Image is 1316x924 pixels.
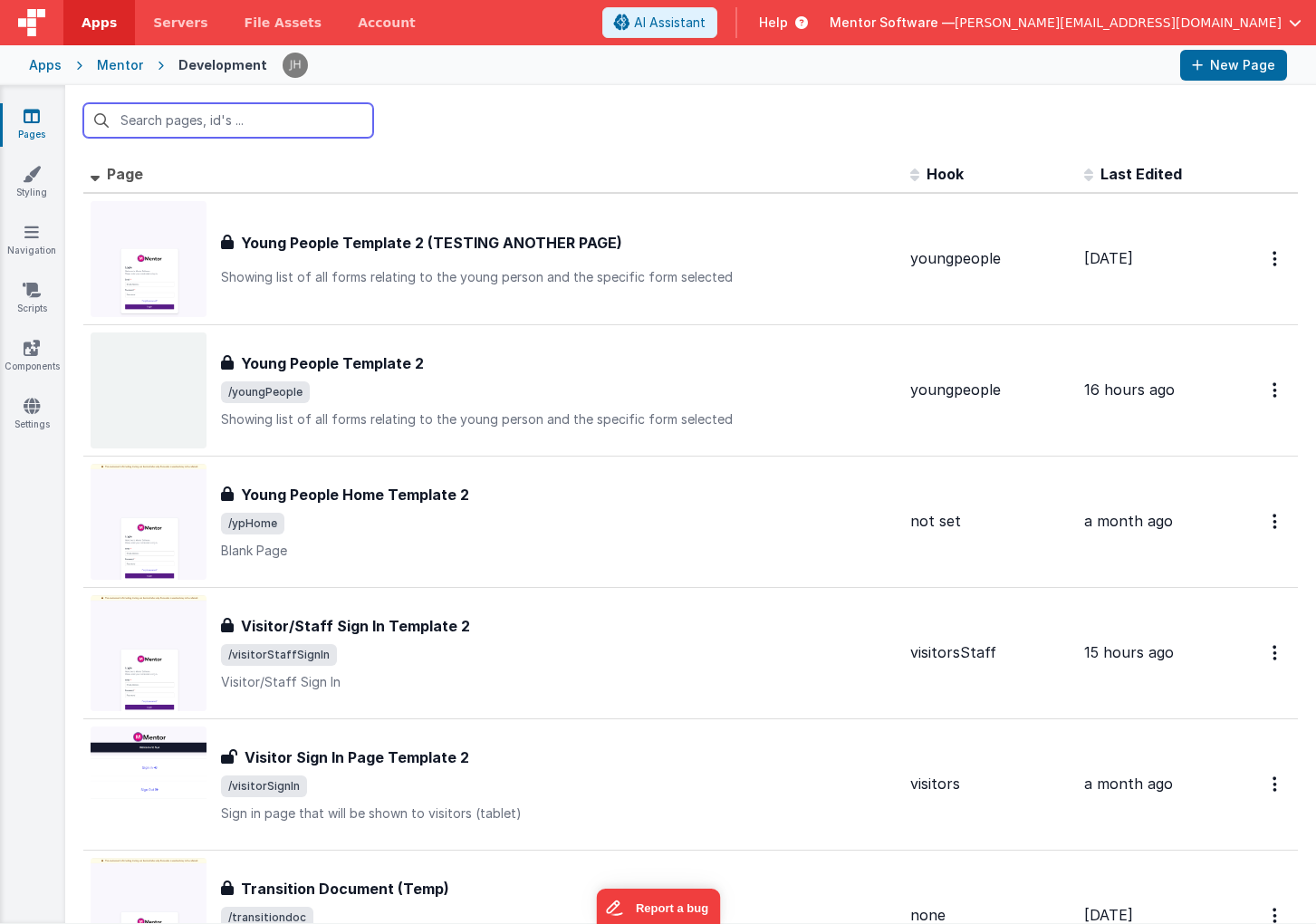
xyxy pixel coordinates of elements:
p: Visitor/Staff Sign In [221,673,896,691]
h3: Young People Template 2 (TESTING ANOTHER PAGE) [241,232,622,254]
span: 15 hours ago [1084,643,1174,661]
button: Options [1262,240,1291,277]
p: Showing list of all forms relating to the young person and the specific form selected [221,410,896,428]
span: Mentor Software — [830,14,955,32]
button: Options [1262,634,1291,671]
h3: Transition Document (Temp) [241,878,449,900]
p: Showing list of all forms relating to the young person and the specific form selected [221,268,896,286]
span: Help [759,14,788,32]
span: [PERSON_NAME][EMAIL_ADDRESS][DOMAIN_NAME] [955,14,1282,32]
span: 16 hours ago [1084,380,1175,399]
span: Hook [927,165,964,183]
span: Page [107,165,143,183]
button: Options [1262,765,1291,803]
button: Mentor Software — [PERSON_NAME][EMAIL_ADDRESS][DOMAIN_NAME] [830,14,1302,32]
h3: Visitor Sign In Page Template 2 [245,746,469,768]
div: not set [910,511,1070,532]
span: /youngPeople [221,381,310,403]
div: Apps [29,56,62,74]
div: visitorsStaff [910,642,1070,663]
p: Sign in page that will be shown to visitors (tablet) [221,804,896,823]
span: /visitorStaffSignIn [221,644,337,666]
span: /visitorSignIn [221,775,307,797]
div: visitors [910,774,1070,794]
p: Blank Page [221,542,896,560]
button: Options [1262,371,1291,409]
input: Search pages, id's ... [83,103,373,138]
span: File Assets [245,14,322,32]
span: a month ago [1084,512,1173,530]
span: Apps [82,14,117,32]
span: a month ago [1084,775,1173,793]
span: /ypHome [221,513,284,534]
button: AI Assistant [602,7,717,38]
button: New Page [1180,50,1287,81]
img: c2badad8aad3a9dfc60afe8632b41ba8 [283,53,308,78]
span: Last Edited [1100,165,1182,183]
div: youngpeople [910,248,1070,269]
span: [DATE] [1084,906,1133,924]
div: youngpeople [910,380,1070,400]
div: Development [178,56,267,74]
h3: Young People Home Template 2 [241,484,469,505]
button: Options [1262,503,1291,540]
h3: Visitor/Staff Sign In Template 2 [241,615,470,637]
span: [DATE] [1084,249,1133,267]
span: AI Assistant [634,14,706,32]
div: Mentor [97,56,143,74]
span: Servers [153,14,207,32]
h3: Young People Template 2 [241,352,424,374]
